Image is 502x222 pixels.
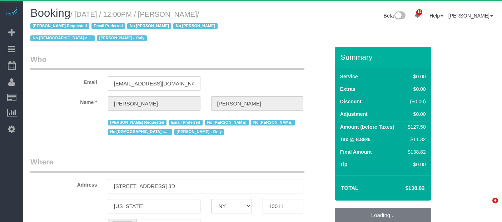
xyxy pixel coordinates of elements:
legend: Who [30,54,304,70]
label: Tax @ 8.88% [340,136,370,143]
img: Automaid Logo [4,7,19,17]
span: No [PERSON_NAME] [173,23,217,29]
input: First Name [108,96,200,111]
label: Extras [340,85,356,93]
a: 14 [411,7,424,23]
span: No [DEMOGRAPHIC_DATA] cleaners [30,35,95,41]
label: Address [25,179,103,188]
span: [PERSON_NAME] - Only [97,35,147,41]
span: Email Preferred [169,120,203,125]
div: $0.00 [405,161,426,168]
strong: Total [341,185,359,191]
span: / [30,10,220,43]
div: $0.00 [405,85,426,93]
a: [PERSON_NAME] [448,13,493,19]
span: [PERSON_NAME] Requested [30,23,89,29]
span: [PERSON_NAME] Requested [108,120,167,125]
iframe: Intercom live chat [478,198,495,215]
label: Discount [340,98,362,105]
div: $0.00 [405,73,426,80]
span: 14 [416,9,422,15]
small: / [DATE] / 12:00PM / [PERSON_NAME] [30,10,220,43]
span: 4 [492,198,498,203]
label: Amount (before Taxes) [340,123,394,130]
label: Final Amount [340,148,372,156]
div: $11.32 [405,136,426,143]
a: Beta [384,13,406,19]
label: Name * [25,96,103,106]
input: Zip Code [263,199,303,213]
span: No [DEMOGRAPHIC_DATA] cleaners [108,129,172,135]
h3: Summary [341,53,428,61]
label: Email [25,76,103,86]
span: Email Preferred [91,23,125,29]
span: No [PERSON_NAME] [205,120,249,125]
label: Tip [340,161,348,168]
input: Email [108,76,200,91]
span: No [PERSON_NAME] [251,120,295,125]
div: $0.00 [405,110,426,118]
a: Help [429,13,443,19]
input: Last Name [211,96,304,111]
h4: $138.82 [384,185,424,191]
label: Adjustment [340,110,368,118]
span: No [PERSON_NAME] [127,23,171,29]
span: Booking [30,7,70,19]
span: [PERSON_NAME] - Only [174,129,224,135]
div: $127.50 [405,123,426,130]
legend: Where [30,157,304,173]
div: $138.82 [405,148,426,156]
label: Service [340,73,358,80]
img: New interface [394,11,406,21]
div: ($0.00) [405,98,426,105]
input: City [108,199,200,213]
